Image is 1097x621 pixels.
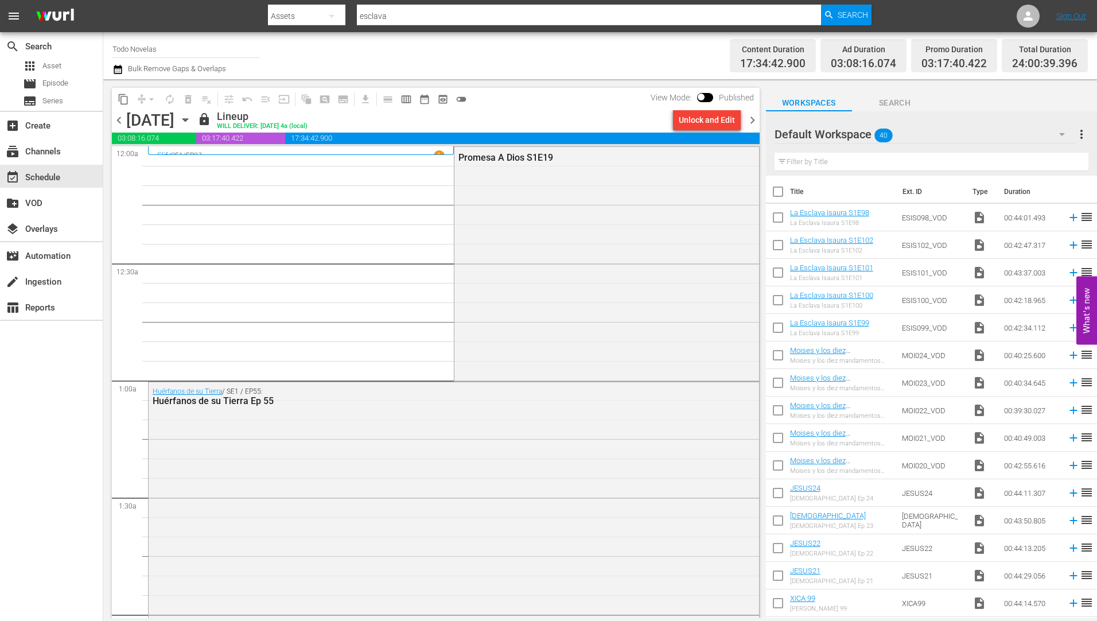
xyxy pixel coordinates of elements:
[1067,542,1080,554] svg: Add to Schedule
[897,507,968,534] td: [DEMOGRAPHIC_DATA]
[897,452,968,479] td: MOI020_VOD
[790,263,873,272] a: La Esclava Isaura S1E101
[1080,210,1094,224] span: reorder
[285,133,759,144] span: 17:34:42.900
[790,577,873,585] div: [DEMOGRAPHIC_DATA] Ep 21
[831,41,896,57] div: Ad Duration
[168,152,171,160] p: /
[1080,486,1094,499] span: reorder
[897,479,968,507] td: JESUS24
[874,123,893,148] span: 40
[897,286,968,314] td: ESIS100_VOD
[238,90,256,108] span: Revert to Primary Episode
[972,238,986,252] span: Video
[790,247,873,254] div: La Esclava Isaura S1E102
[6,196,20,210] span: VOD
[133,90,161,108] span: Remove Gaps & Overlaps
[999,259,1063,286] td: 00:43:37.003
[999,534,1063,562] td: 00:44:13.205
[790,550,873,557] div: [DEMOGRAPHIC_DATA] Ep 22
[400,94,412,105] span: calendar_view_week_outlined
[293,88,316,110] span: Refresh All Search Blocks
[897,231,968,259] td: ESIS102_VOD
[673,110,741,130] button: Unlock and Edit
[999,314,1063,341] td: 00:42:34.112
[897,259,968,286] td: ESIS101_VOD
[434,90,452,108] span: View Backup
[6,145,20,158] span: Channels
[1067,432,1080,444] svg: Add to Schedule
[790,511,866,520] a: [DEMOGRAPHIC_DATA]
[790,357,893,364] div: Moises y los diez mandamentos S1E24
[790,412,893,420] div: Moises y los diez mandamentos S1E22
[999,341,1063,369] td: 00:40:25.600
[972,403,986,417] span: Video
[126,111,174,130] div: [DATE]
[897,341,968,369] td: MOI024_VOD
[999,286,1063,314] td: 00:42:18.965
[972,541,986,555] span: Video
[456,94,467,105] span: toggle_off
[790,219,869,227] div: La Esclava Isaura S1E98
[972,321,986,335] span: Video
[921,57,987,71] span: 03:17:40.422
[972,569,986,583] span: Video
[216,88,238,110] span: Customize Events
[645,93,697,102] span: View Mode:
[1080,541,1094,554] span: reorder
[153,387,692,406] div: / SE1 / EP55:
[790,429,861,446] a: Moises y los diez mandamentos S1E21
[196,133,285,144] span: 03:17:40.422
[790,467,893,475] div: Moises y los diez mandamentos S1E20
[1067,266,1080,279] svg: Add to Schedule
[23,94,37,108] span: Series
[775,118,1076,150] div: Default Workspace
[197,90,216,108] span: Clear Lineup
[766,96,852,110] span: Workspaces
[972,514,986,527] span: Video
[118,94,129,105] span: content_copy
[161,90,179,108] span: Loop Content
[437,94,449,105] span: preview_outlined
[790,495,873,502] div: [DEMOGRAPHIC_DATA] Ep 24
[1056,11,1086,21] a: Sign Out
[852,96,938,110] span: Search
[896,176,965,208] th: Ext. ID
[6,301,20,315] span: Reports
[171,152,186,160] p: SE1 /
[997,176,1066,208] th: Duration
[1067,211,1080,224] svg: Add to Schedule
[999,562,1063,589] td: 00:44:29.056
[112,113,126,127] span: chevron_left
[999,231,1063,259] td: 00:42:47.317
[1080,238,1094,251] span: reorder
[838,5,868,25] span: Search
[275,90,293,108] span: Update Metadata from Key Asset
[897,397,968,424] td: MOI022_VOD
[999,479,1063,507] td: 00:44:11.307
[6,249,20,263] span: Automation
[6,275,20,289] span: Ingestion
[713,93,760,102] span: Published
[28,3,83,30] img: ans4CAIJ8jUAAAAAAAAAAAAAAAAAAAAAAAAgQb4GAAAAAAAAAAAAAAAAAAAAAAAAJMjXAAAAAAAAAAAAAAAAAAAAAAAAgAT5G...
[1067,239,1080,251] svg: Add to Schedule
[790,176,896,208] th: Title
[316,90,334,108] span: Create Search Block
[1067,487,1080,499] svg: Add to Schedule
[897,369,968,397] td: MOI023_VOD
[790,401,861,418] a: Moises y los diez mandamentos S1E22
[790,236,873,244] a: La Esclava Isaura S1E102
[790,605,847,612] div: [PERSON_NAME] 99
[6,170,20,184] span: Schedule
[999,589,1063,617] td: 00:44:14.570
[334,90,352,108] span: Create Series Block
[790,302,873,309] div: La Esclava Isaura S1E100
[1075,127,1088,141] span: more_vert
[972,266,986,280] span: Video
[972,459,986,472] span: Video
[972,293,986,307] span: Video
[972,431,986,445] span: Video
[921,41,987,57] div: Promo Duration
[679,110,735,130] div: Unlock and Edit
[790,456,861,473] a: Moises y los diez mandamentos S1E20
